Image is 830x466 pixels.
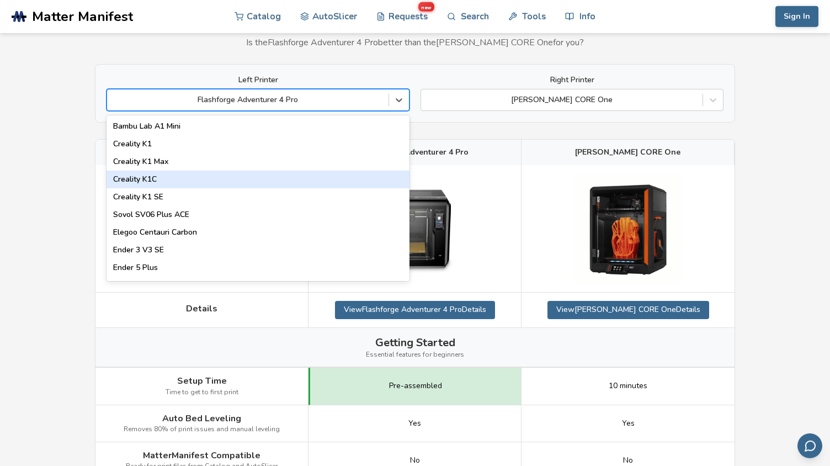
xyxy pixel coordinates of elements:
[107,224,409,241] div: Elegoo Centauri Carbon
[623,456,633,465] span: No
[421,76,723,84] label: Right Printer
[797,433,822,458] button: Send feedback via email
[360,173,470,284] img: Flashforge Adventurer 4 Pro
[361,148,469,157] span: Flashforge Adventurer 4 Pro
[166,389,238,396] span: Time to get to first print
[143,451,260,460] span: MatterManifest Compatible
[418,2,434,12] span: new
[107,171,409,188] div: Creality K1C
[107,135,409,153] div: Creality K1
[410,456,420,465] span: No
[32,9,133,24] span: Matter Manifest
[113,96,115,104] input: Flashforge Adventurer 4 ProAnycubic Kobra 2 NeoAnycubic Kobra 2 PlusAnycubic Kobra 2Sovol SV08Cre...
[107,241,409,259] div: Ender 3 V3 SE
[366,351,464,359] span: Essential features for beginners
[107,277,409,295] div: [PERSON_NAME] I3 MK3
[162,414,241,423] span: Auto Bed Leveling
[107,76,409,84] label: Left Printer
[575,148,680,157] span: [PERSON_NAME] CORE One
[107,206,409,224] div: Sovol SV06 Plus ACE
[107,153,409,171] div: Creality K1 Max
[547,301,709,319] a: View[PERSON_NAME] CORE OneDetails
[177,376,227,386] span: Setup Time
[375,336,455,349] span: Getting Started
[609,382,647,390] span: 10 minutes
[427,96,429,104] input: [PERSON_NAME] CORE One
[124,426,280,433] span: Removes 80% of print issues and manual leveling
[95,38,735,47] p: Is the Flashforge Adventurer 4 Pro better than the [PERSON_NAME] CORE One for you?
[389,382,442,390] span: Pre-assembled
[622,419,635,428] span: Yes
[107,188,409,206] div: Creality K1 SE
[573,173,683,284] img: Prusa CORE One
[775,6,818,27] button: Sign In
[335,301,495,319] a: ViewFlashforge Adventurer 4 ProDetails
[186,304,217,314] span: Details
[107,118,409,135] div: Bambu Lab A1 Mini
[408,419,421,428] span: Yes
[107,259,409,277] div: Ender 5 Plus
